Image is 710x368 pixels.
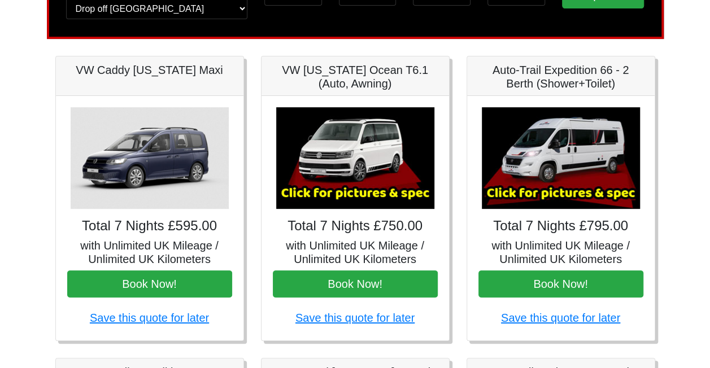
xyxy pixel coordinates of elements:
h5: with Unlimited UK Mileage / Unlimited UK Kilometers [67,239,232,266]
button: Book Now! [478,270,643,297]
h5: Auto-Trail Expedition 66 - 2 Berth (Shower+Toilet) [478,63,643,90]
h4: Total 7 Nights £595.00 [67,218,232,234]
h5: with Unlimited UK Mileage / Unlimited UK Kilometers [478,239,643,266]
img: Auto-Trail Expedition 66 - 2 Berth (Shower+Toilet) [482,107,640,209]
img: VW California Ocean T6.1 (Auto, Awning) [276,107,434,209]
button: Book Now! [67,270,232,297]
h5: VW [US_STATE] Ocean T6.1 (Auto, Awning) [273,63,438,90]
a: Save this quote for later [295,312,415,324]
button: Book Now! [273,270,438,297]
h5: with Unlimited UK Mileage / Unlimited UK Kilometers [273,239,438,266]
a: Save this quote for later [501,312,620,324]
img: VW Caddy California Maxi [71,107,229,209]
h4: Total 7 Nights £795.00 [478,218,643,234]
a: Save this quote for later [90,312,209,324]
h4: Total 7 Nights £750.00 [273,218,438,234]
h5: VW Caddy [US_STATE] Maxi [67,63,232,77]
